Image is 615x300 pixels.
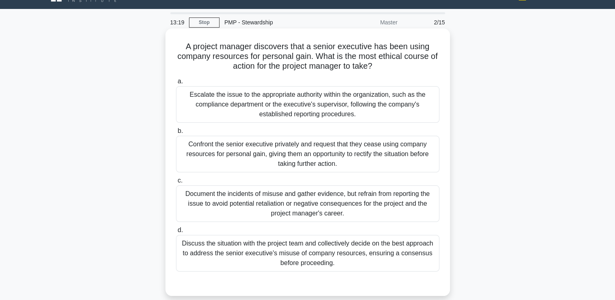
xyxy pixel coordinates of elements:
[178,177,183,184] span: c.
[176,185,439,222] div: Document the incidents of misuse and gather evidence, but refrain from reporting the issue to avo...
[176,136,439,172] div: Confront the senior executive privately and request that they cease using company resources for p...
[176,235,439,272] div: Discuss the situation with the project team and collectively decide on the best approach to addre...
[219,14,331,30] div: PMP - Stewardship
[165,14,189,30] div: 13:19
[189,17,219,28] a: Stop
[178,127,183,134] span: b.
[402,14,450,30] div: 2/15
[175,41,440,72] h5: A project manager discovers that a senior executive has been using company resources for personal...
[178,226,183,233] span: d.
[178,78,183,85] span: a.
[331,14,402,30] div: Master
[176,86,439,123] div: Escalate the issue to the appropriate authority within the organization, such as the compliance d...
